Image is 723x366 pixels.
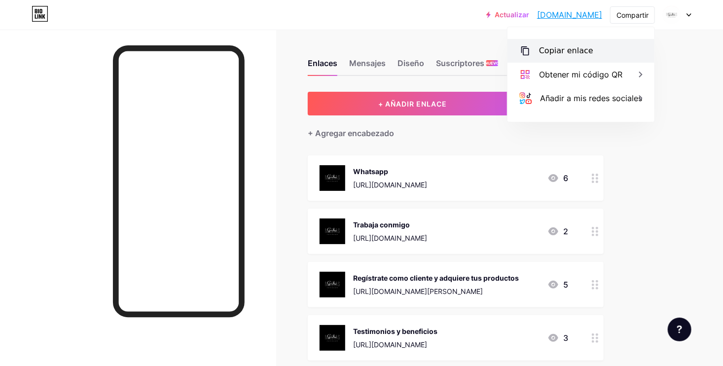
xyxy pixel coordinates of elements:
img: Regístrate como cliente y adquiere tus productos [320,272,345,297]
font: 3 [563,332,568,344]
div: [URL][DOMAIN_NAME] [353,180,427,190]
div: [URL][DOMAIN_NAME] [353,339,437,350]
img: smbusiness [662,5,681,24]
font: 6 [563,172,568,184]
div: Compartir [616,10,649,20]
font: 5 [563,279,568,291]
div: Añadir a mis redes sociales [540,92,642,104]
a: [DOMAIN_NAME] [537,9,602,21]
div: Copiar enlace [539,45,593,57]
button: + AÑADIR ENLACE [308,92,517,115]
div: [URL][DOMAIN_NAME][PERSON_NAME] [353,286,519,296]
img: Testimonios y beneficios [320,325,345,351]
img: Whatsapp [320,165,345,191]
div: Trabaja conmigo [353,220,427,230]
font: 2 [563,225,568,237]
font: Actualizar [495,11,529,19]
font: Suscriptores [436,57,484,69]
div: Obtener mi código QR [539,69,622,80]
div: + Agregar encabezado [308,127,394,139]
div: Enlaces [308,57,337,75]
div: Regístrate como cliente y adquiere tus productos [353,273,519,283]
span: + AÑADIR ENLACE [378,100,447,108]
span: NUEVO [485,60,500,66]
div: Mensajes [349,57,386,75]
div: Diseño [398,57,424,75]
div: Whatsapp [353,166,427,177]
div: [URL][DOMAIN_NAME] [353,233,427,243]
img: Trabaja conmigo [320,219,345,244]
div: Testimonios y beneficios [353,326,437,336]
